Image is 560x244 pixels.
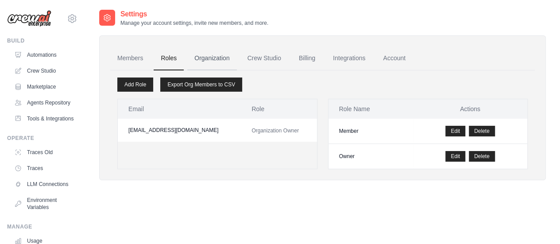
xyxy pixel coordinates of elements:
p: Manage your account settings, invite new members, and more. [120,19,268,27]
h2: Settings [120,9,268,19]
button: Delete [469,151,495,162]
td: Member [328,119,413,144]
th: Email [118,99,241,119]
th: Role [241,99,317,119]
a: LLM Connections [11,177,77,191]
a: Roles [154,46,184,70]
a: Members [110,46,150,70]
a: Edit [445,126,465,136]
a: Add Role [117,77,153,92]
a: Account [376,46,413,70]
a: Export Org Members to CSV [160,77,242,92]
img: Logo [7,10,51,27]
th: Actions [413,99,527,119]
a: Crew Studio [240,46,288,70]
a: Tools & Integrations [11,112,77,126]
a: Automations [11,48,77,62]
td: Owner [328,144,413,169]
a: Crew Studio [11,64,77,78]
div: Manage [7,223,77,230]
td: [EMAIL_ADDRESS][DOMAIN_NAME] [118,119,241,142]
a: Traces [11,161,77,175]
a: Edit [445,151,465,162]
a: Marketplace [11,80,77,94]
a: Billing [292,46,322,70]
span: Organization Owner [251,128,299,134]
a: Environment Variables [11,193,77,214]
a: Integrations [326,46,372,70]
a: Traces Old [11,145,77,159]
button: Delete [469,126,495,136]
div: Build [7,37,77,44]
a: Agents Repository [11,96,77,110]
a: Organization [187,46,236,70]
div: Operate [7,135,77,142]
th: Role Name [328,99,413,119]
